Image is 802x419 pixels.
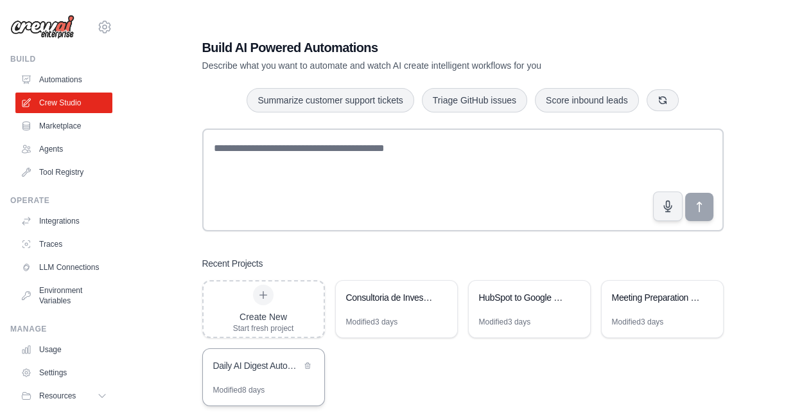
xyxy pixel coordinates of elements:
p: Describe what you want to automate and watch AI create intelligent workflows for you [202,59,634,72]
h1: Build AI Powered Automations [202,39,634,57]
div: Consultoria de Investimentos Personalizada [346,291,434,304]
img: Logo [10,15,74,39]
button: Click to speak your automation idea [653,192,683,221]
div: HubSpot to Google Sheets Contact Sync [479,291,567,304]
span: Resources [39,391,76,401]
div: Modified 3 days [346,317,398,327]
div: Manage [10,324,112,334]
button: Score inbound leads [535,88,639,112]
a: Usage [15,339,112,360]
button: Triage GitHub issues [422,88,527,112]
div: Daily AI Digest Automation [213,359,301,372]
a: Automations [15,69,112,90]
a: Marketplace [15,116,112,136]
a: Settings [15,362,112,383]
a: Tool Registry [15,162,112,183]
div: Modified 8 days [213,385,265,395]
div: Create New [233,310,294,323]
a: Crew Studio [15,93,112,113]
button: Resources [15,386,112,406]
div: Modified 3 days [612,317,664,327]
iframe: Chat Widget [738,357,802,419]
a: Traces [15,234,112,254]
button: Summarize customer support tickets [247,88,414,112]
a: Environment Variables [15,280,112,311]
a: Integrations [15,211,112,231]
h3: Recent Projects [202,257,263,270]
a: Agents [15,139,112,159]
button: Get new suggestions [647,89,679,111]
div: Meeting Preparation for Agentic Automation Sales [612,291,700,304]
div: Build [10,54,112,64]
div: Operate [10,195,112,206]
a: LLM Connections [15,257,112,278]
div: Start fresh project [233,323,294,334]
div: Modified 3 days [479,317,531,327]
button: Delete project [301,359,314,372]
